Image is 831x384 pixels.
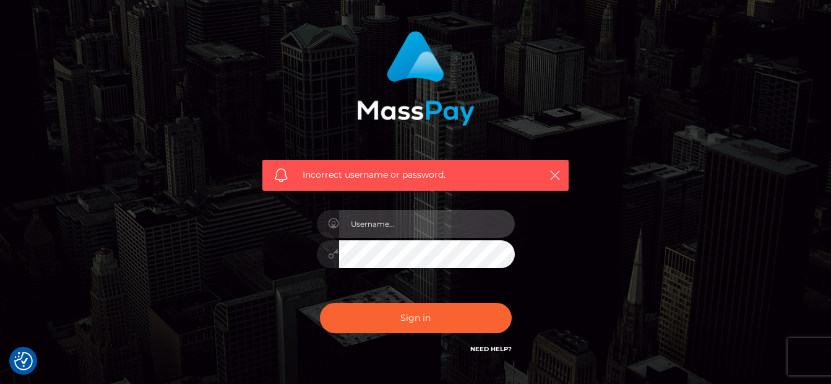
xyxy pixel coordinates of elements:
img: Revisit consent button [14,352,33,370]
button: Consent Preferences [14,352,33,370]
a: Need Help? [470,345,512,353]
span: Incorrect username or password. [303,168,528,181]
img: MassPay Login [357,31,475,126]
input: Username... [339,210,515,238]
button: Sign in [320,303,512,333]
